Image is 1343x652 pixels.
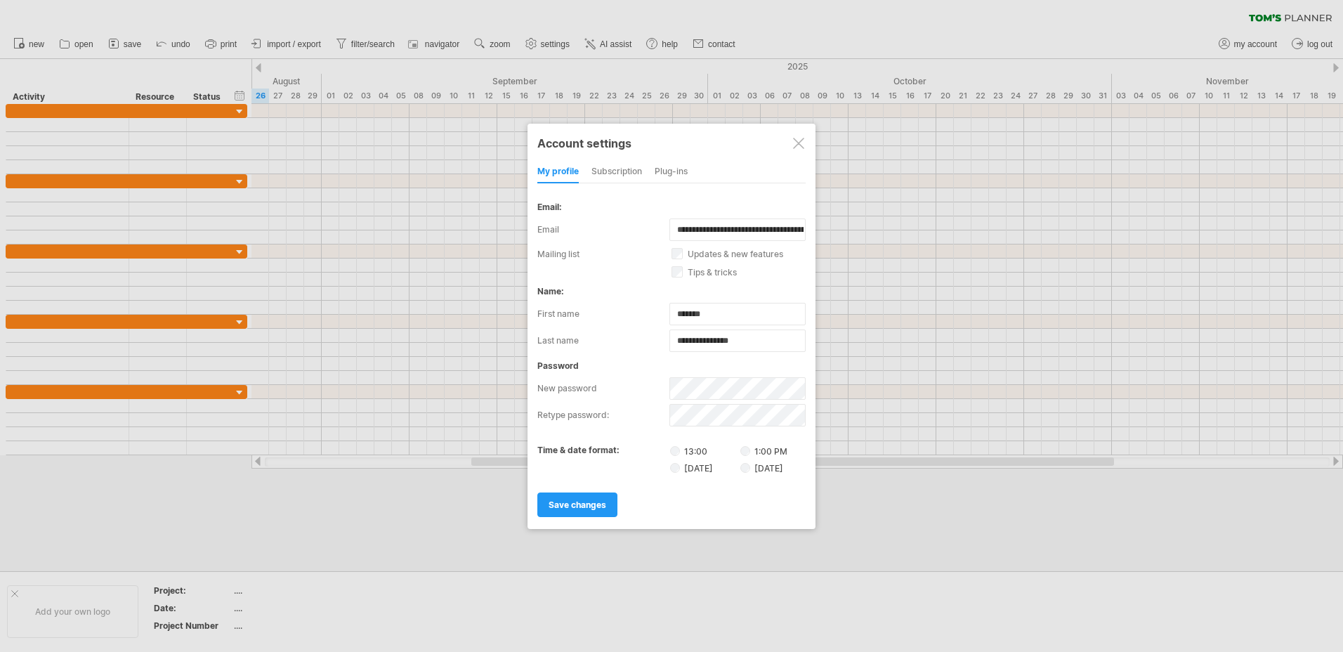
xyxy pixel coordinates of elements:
[740,463,750,473] input: [DATE]
[537,377,669,400] label: new password
[537,202,806,212] div: email:
[740,463,783,474] label: [DATE]
[670,446,680,456] input: 13:00
[537,330,669,352] label: last name
[655,161,688,183] div: Plug-ins
[537,360,806,371] div: password
[537,303,669,325] label: first name
[537,219,669,241] label: email
[740,446,750,456] input: 1:00 PM
[537,161,579,183] div: my profile
[591,161,642,183] div: subscription
[740,446,787,457] label: 1:00 PM
[549,500,606,510] span: save changes
[537,493,617,517] a: save changes
[537,249,671,259] label: mailing list
[671,249,822,259] label: updates & new features
[671,267,822,278] label: tips & tricks
[670,463,680,473] input: [DATE]
[537,286,806,296] div: name:
[670,445,738,457] label: 13:00
[537,445,620,455] label: time & date format:
[537,404,669,426] label: retype password:
[537,130,806,155] div: Account settings
[670,462,738,474] label: [DATE]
